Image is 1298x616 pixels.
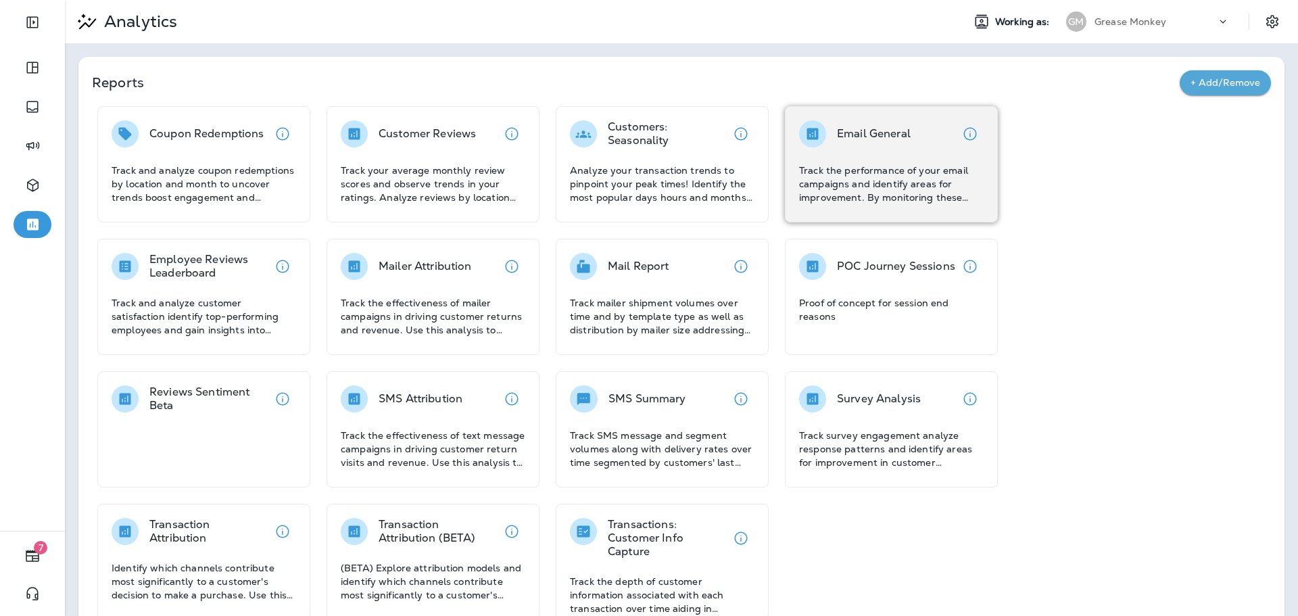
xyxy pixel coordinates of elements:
p: Customers: Seasonality [608,120,727,147]
button: Settings [1260,9,1284,34]
button: View details [269,120,296,147]
p: Analyze your transaction trends to pinpoint your peak times! Identify the most popular days hours... [570,164,754,204]
p: POC Journey Sessions [837,260,955,273]
p: Employee Reviews Leaderboard [149,253,269,280]
p: Email General [837,127,911,141]
button: View details [269,518,296,545]
p: Track the depth of customer information associated with each transaction over time aiding in asse... [570,575,754,615]
button: View details [957,253,984,280]
button: View details [498,385,525,412]
p: Coupon Redemptions [149,127,264,141]
p: Identify which channels contribute most significantly to a customer's decision to make a purchase... [112,561,296,602]
p: Transactions: Customer Info Capture [608,518,727,559]
p: Track the effectiveness of mailer campaigns in driving customer returns and revenue. Use this ana... [341,296,525,337]
p: Track and analyze customer satisfaction identify top-performing employees and gain insights into ... [112,296,296,337]
p: Track survey engagement analyze response patterns and identify areas for improvement in customer ... [799,429,984,469]
p: Reports [92,73,1180,92]
button: View details [957,120,984,147]
button: View details [269,253,296,280]
p: Transaction Attribution [149,518,269,545]
p: SMS Attribution [379,392,462,406]
p: SMS Summary [608,392,686,406]
p: Track your average monthly review scores and observe trends in your ratings. Analyze reviews by l... [341,164,525,204]
p: Track and analyze coupon redemptions by location and month to uncover trends boost engagement and... [112,164,296,204]
p: Mail Report [608,260,669,273]
button: View details [498,518,525,545]
button: View details [727,525,754,552]
p: Track the effectiveness of text message campaigns in driving customer return visits and revenue. ... [341,429,525,469]
p: Survey Analysis [837,392,921,406]
p: Track mailer shipment volumes over time and by template type as well as distribution by mailer si... [570,296,754,337]
button: + Add/Remove [1180,70,1271,95]
button: Expand Sidebar [14,9,51,36]
button: View details [727,253,754,280]
button: View details [498,253,525,280]
span: 7 [34,541,47,554]
p: (BETA) Explore attribution models and identify which channels contribute most significantly to a ... [341,561,525,602]
p: Proof of concept for session end reasons [799,296,984,323]
p: Track SMS message and segment volumes along with delivery rates over time segmented by customers'... [570,429,754,469]
p: Analytics [99,11,177,32]
button: View details [957,385,984,412]
span: Working as: [995,16,1053,28]
p: Transaction Attribution (BETA) [379,518,498,545]
p: Mailer Attribution [379,260,472,273]
p: Track the performance of your email campaigns and identify areas for improvement. By monitoring t... [799,164,984,204]
p: Grease Monkey [1095,16,1166,27]
div: GM [1066,11,1086,32]
button: View details [269,385,296,412]
button: View details [498,120,525,147]
button: View details [727,120,754,147]
button: 7 [14,542,51,569]
p: Customer Reviews [379,127,476,141]
button: View details [727,385,754,412]
p: Reviews Sentiment Beta [149,385,269,412]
